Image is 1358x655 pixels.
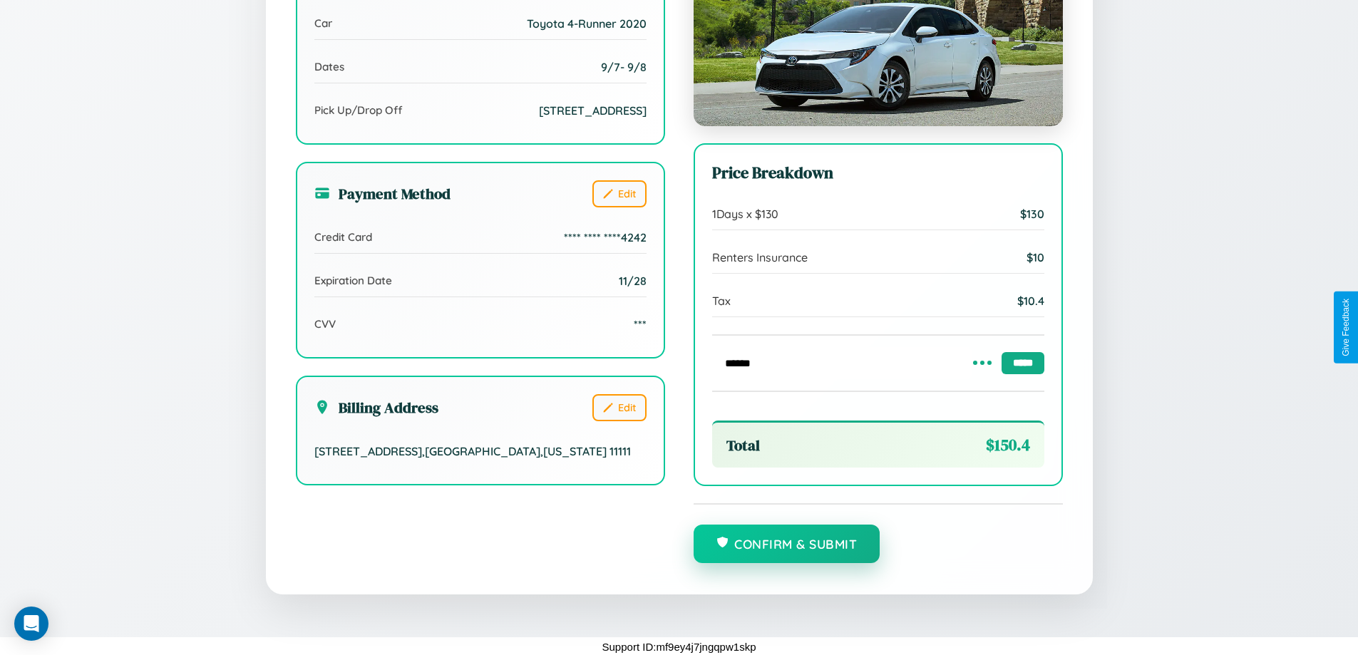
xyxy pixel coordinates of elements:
[1020,207,1044,221] span: $ 130
[1341,299,1351,356] div: Give Feedback
[539,103,647,118] span: [STREET_ADDRESS]
[14,607,48,641] div: Open Intercom Messenger
[592,180,647,207] button: Edit
[314,16,332,30] span: Car
[712,207,778,221] span: 1 Days x $ 130
[314,317,336,331] span: CVV
[314,397,438,418] h3: Billing Address
[712,294,731,308] span: Tax
[619,274,647,288] span: 11/28
[1017,294,1044,308] span: $ 10.4
[694,525,880,563] button: Confirm & Submit
[314,103,403,117] span: Pick Up/Drop Off
[314,183,451,204] h3: Payment Method
[314,230,372,244] span: Credit Card
[314,60,344,73] span: Dates
[986,434,1030,456] span: $ 150.4
[314,444,631,458] span: [STREET_ADDRESS] , [GEOGRAPHIC_DATA] , [US_STATE] 11111
[601,60,647,74] span: 9 / 7 - 9 / 8
[1027,250,1044,264] span: $ 10
[712,162,1044,184] h3: Price Breakdown
[527,16,647,31] span: Toyota 4-Runner 2020
[314,274,392,287] span: Expiration Date
[592,394,647,421] button: Edit
[726,435,760,455] span: Total
[712,250,808,264] span: Renters Insurance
